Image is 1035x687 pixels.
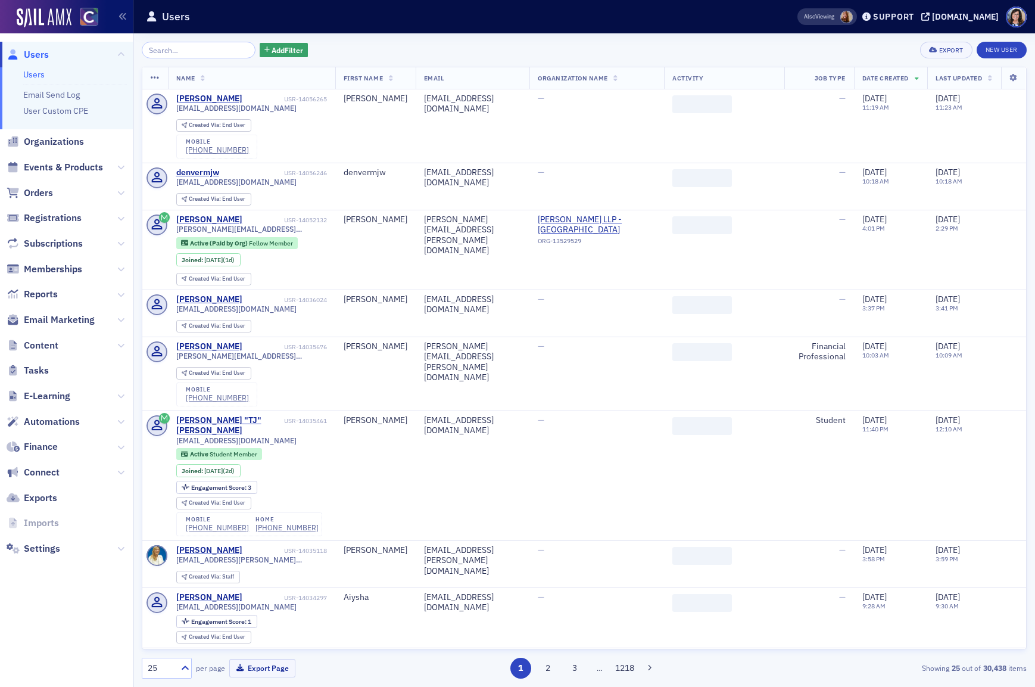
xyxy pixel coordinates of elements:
span: — [538,545,544,555]
span: Tasks [24,364,49,377]
div: Engagement Score: 3 [176,481,257,494]
div: Created Via: End User [176,497,251,509]
label: per page [196,663,225,673]
span: [DATE] [862,93,887,104]
span: Content [24,339,58,352]
div: USR-14035676 [244,343,327,351]
div: [PERSON_NAME] [344,415,407,426]
div: USR-14034297 [244,594,327,602]
div: Joined: 2025-09-25 00:00:00 [176,253,241,266]
span: Active (Paid by Org) [190,239,249,247]
span: Email Marketing [24,313,95,327]
span: [DATE] [862,341,887,352]
a: [PHONE_NUMBER] [255,523,319,532]
span: ‌ [672,343,732,361]
span: — [538,341,544,352]
span: [DATE] [936,167,960,178]
button: 1 [510,658,531,679]
span: Settings [24,542,60,555]
div: Export [939,47,964,54]
time: 11:40 PM [862,425,889,433]
span: — [839,93,846,104]
span: — [538,167,544,178]
span: Created Via : [189,275,222,282]
div: Staff [189,574,234,580]
time: 3:59 PM [936,555,958,563]
div: 1 [191,618,251,625]
a: Users [7,48,49,61]
div: USR-14052132 [244,216,327,224]
time: 3:58 PM [862,555,885,563]
span: Email [424,74,444,82]
span: Created Via : [189,633,222,641]
span: [DATE] [862,415,887,425]
div: [PERSON_NAME] "TJ" [PERSON_NAME] [176,415,282,436]
a: Events & Products [7,161,103,174]
a: [PERSON_NAME] [176,94,242,104]
span: Activity [672,74,703,82]
strong: 30,438 [981,663,1008,673]
div: USR-14035118 [244,547,327,555]
span: Imports [24,517,59,530]
span: Memberships [24,263,82,276]
span: Created Via : [189,573,222,580]
div: End User [189,276,245,282]
div: Showing out of items [740,663,1027,673]
div: [EMAIL_ADDRESS][DOMAIN_NAME] [424,167,521,188]
div: End User [189,122,245,129]
div: USR-14056265 [244,95,327,103]
a: Exports [7,492,57,505]
span: [DATE] [204,256,223,264]
div: [EMAIL_ADDRESS][PERSON_NAME][DOMAIN_NAME] [424,545,521,577]
div: USR-14035461 [284,417,327,425]
div: [PERSON_NAME] [344,545,407,556]
span: [DATE] [862,294,887,304]
button: Export Page [229,659,295,677]
a: SailAMX [17,8,71,27]
span: [DATE] [936,93,960,104]
a: [PERSON_NAME] [176,341,242,352]
button: 1218 [615,658,635,679]
div: Created Via: End User [176,273,251,285]
a: View Homepage [71,8,98,28]
span: [DATE] [936,341,960,352]
time: 4:01 PM [862,224,885,232]
span: [DATE] [204,467,223,475]
div: [PERSON_NAME][EMAIL_ADDRESS][PERSON_NAME][DOMAIN_NAME] [424,215,521,256]
div: End User [189,323,245,329]
div: [PHONE_NUMBER] [186,145,249,154]
div: Joined: 2025-09-24 00:00:00 [176,464,241,477]
a: [PERSON_NAME] [176,215,242,225]
div: [PERSON_NAME] [344,94,407,104]
span: — [839,167,846,178]
time: 10:03 AM [862,351,889,359]
a: Memberships [7,263,82,276]
div: End User [189,196,245,203]
span: Engagement Score : [191,483,248,492]
a: [PERSON_NAME] [176,545,242,556]
div: [PERSON_NAME] [344,294,407,305]
div: [PHONE_NUMBER] [186,393,249,402]
div: [DOMAIN_NAME] [932,11,999,22]
span: Created Via : [189,499,222,506]
span: ‌ [672,594,732,612]
span: Created Via : [189,195,222,203]
div: Created Via: End User [176,119,251,132]
a: Active (Paid by Org) Fellow Member [181,239,292,247]
span: — [538,93,544,104]
a: Connect [7,466,60,479]
span: [DATE] [862,167,887,178]
span: — [538,294,544,304]
input: Search… [142,42,255,58]
div: Financial Professional [793,341,846,362]
a: E-Learning [7,390,70,403]
span: [EMAIL_ADDRESS][DOMAIN_NAME] [176,436,297,445]
h1: Users [162,10,190,24]
span: ‌ [672,296,732,314]
span: Subscriptions [24,237,83,250]
span: Job Type [815,74,846,82]
span: [DATE] [936,294,960,304]
span: Active [190,450,210,458]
